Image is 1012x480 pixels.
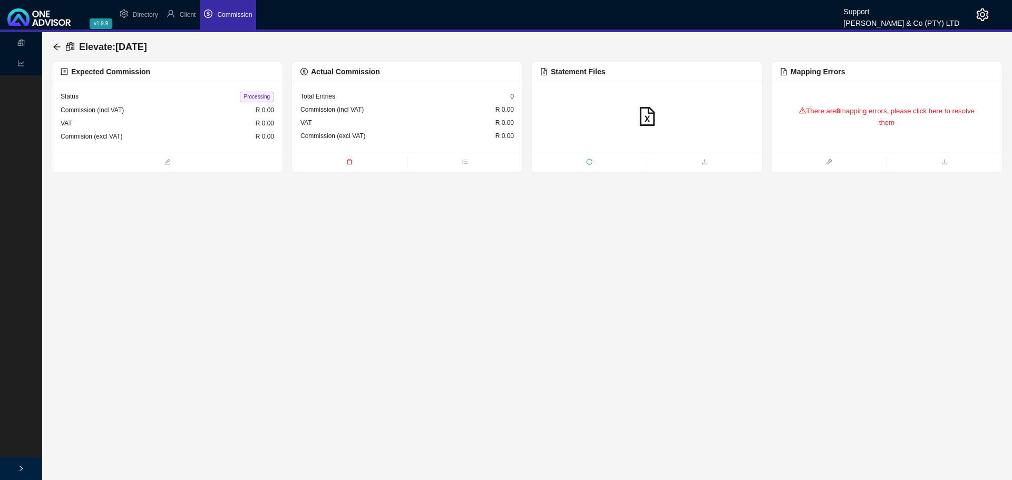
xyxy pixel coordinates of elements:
[79,42,112,52] span: Elevate
[180,11,196,18] span: Client
[495,119,514,126] span: R 0.00
[53,43,61,51] span: arrow-left
[61,91,79,102] div: Status
[300,131,366,141] div: Commission (excl VAT)
[61,118,72,129] div: VAT
[256,133,274,140] span: R 0.00
[79,42,147,52] span: :
[61,67,150,76] span: Expected Commission
[799,107,806,114] span: warning
[217,11,252,18] span: Commission
[17,35,25,53] span: reconciliation
[133,11,158,18] span: Directory
[495,132,514,140] span: R 0.00
[407,158,523,168] span: bars
[780,68,787,75] span: file-exclamation
[53,43,61,52] div: back
[780,95,994,139] div: There are mapping errors, please click here to resolve them
[495,106,514,113] span: R 0.00
[115,42,147,52] span: [DATE]
[647,158,763,168] span: upload
[836,107,840,115] b: 8
[52,158,283,168] span: edit
[65,42,75,51] span: reconciliation
[300,117,312,128] div: VAT
[510,91,514,102] div: 0
[540,67,605,76] span: Statement Files
[256,120,274,127] span: R 0.00
[843,3,959,14] div: Support
[532,158,647,168] span: reload
[120,9,128,18] span: setting
[772,158,887,168] span: tool
[61,131,123,142] div: Commision (excl VAT)
[300,68,308,75] span: dollar
[300,91,335,102] div: Total Entries
[780,67,845,76] span: Mapping Errors
[887,158,1003,168] span: download
[300,67,380,76] span: Actual Commission
[61,105,124,115] div: Commission (incl VAT)
[300,104,364,115] div: Commission (incl VAT)
[976,8,989,21] span: setting
[18,465,24,472] span: right
[204,9,212,18] span: dollar
[292,158,407,168] span: delete
[17,55,25,74] span: line-chart
[7,8,71,26] img: 2df55531c6924b55f21c4cf5d4484680-logo-light.svg
[843,14,959,26] div: [PERSON_NAME] & Co (PTY) LTD
[256,106,274,114] span: R 0.00
[61,68,68,75] span: profile
[167,9,175,18] span: user
[240,92,274,102] span: Processing
[90,18,112,29] span: v1.9.9
[540,68,548,75] span: file-excel
[638,107,657,126] span: file-excel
